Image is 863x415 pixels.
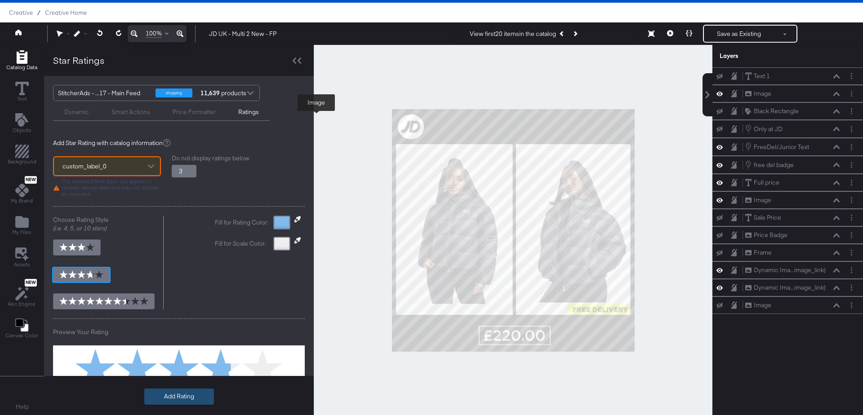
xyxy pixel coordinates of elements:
div: FreeDel/Junior TextLayer Options [712,138,863,156]
button: Add Text [7,111,37,137]
div: The selected field does not appear to contain ratings data and may not display as intended. [61,178,161,197]
span: Canvas Color [5,332,38,339]
span: custom_label_0 [62,159,107,174]
div: Dynamic Ima...image_link)Layer Options [712,279,863,296]
div: Text 1 [754,72,770,80]
div: Dynamic Ima...image_link)Layer Options [712,261,863,279]
button: Image [745,89,772,98]
div: Dynamic Ima...image_link) [754,266,826,274]
button: Add Rating [144,389,214,405]
strong: 11,639 [199,85,221,101]
button: NewMy Brand [5,174,38,207]
a: Creative Home [45,9,87,16]
button: Layer Options [847,124,856,134]
div: Price Formatter [173,108,216,116]
span: Catalog Data [6,64,37,71]
div: Star Ratings [53,54,104,67]
div: Choose Rating Style [53,216,156,224]
span: 100% [146,29,162,38]
div: Sale Price [754,213,781,222]
div: Smart Actions [111,108,150,116]
button: Layer Options [847,230,856,240]
button: Layer Options [847,106,856,116]
div: Frame [754,248,772,257]
button: Dynamic Ima...image_link) [745,283,826,292]
div: StitcherAds - ...17 - Main Feed [58,85,149,101]
button: Layer Options [847,71,856,81]
button: Price Badge [745,230,788,240]
i: (i.e. 4, 5, or 10 stars) [53,224,107,232]
span: Objects [13,127,31,134]
button: Layer Options [847,213,856,222]
span: Background [8,158,36,165]
div: shopping [156,88,192,97]
div: Fill for Scale Color: [215,239,266,248]
button: Image [745,300,772,310]
div: Black Rectangle [754,107,799,115]
button: Next Product [569,26,581,42]
button: Text 1 [745,71,770,81]
span: My Brand [11,197,33,204]
div: ImageLayer Options [712,296,863,314]
div: Price BadgeLayer Options [712,226,863,244]
button: Add Rectangle [1,48,43,74]
div: free del badge [754,161,794,169]
div: free del badgeLayer Options [712,156,863,174]
div: Ratings [238,108,259,116]
button: Assets [9,245,36,271]
div: Preview Your Rating [53,328,305,336]
button: Layer Options [847,178,856,187]
button: free del badge [745,160,794,170]
button: Layer Options [847,195,856,205]
div: Dynamic Ima...image_link) [754,283,826,292]
button: Layer Options [847,248,856,257]
span: My Files [12,229,31,236]
span: New [25,177,37,183]
div: FreeDel/Junior Text [754,143,809,151]
div: Fill for Rating Color: [215,218,268,227]
div: Full priceLayer Options [712,174,863,191]
button: Layer Options [847,160,856,170]
div: Layers [720,52,811,60]
div: products [199,85,226,101]
div: Only at JDLayer Options [712,120,863,138]
button: Layer Options [847,300,856,310]
div: Image [754,89,771,98]
button: Full price [745,178,780,187]
button: NewRec Engine [3,277,41,310]
div: Sale PriceLayer Options [712,209,863,226]
div: Text 1Layer Options [712,67,863,85]
span: Creative [9,9,33,16]
button: Layer Options [847,142,856,152]
div: Add Star Rating with catalog information [53,139,305,147]
div: Image [754,301,771,309]
button: Layer Options [847,283,856,292]
button: Only at JD [745,124,783,134]
div: Black RectangleLayer Options [712,102,863,120]
div: Do not display ratings below [172,154,305,163]
div: ImageLayer Options [712,191,863,209]
span: New [25,280,37,286]
div: Only at JD [754,125,783,133]
div: Image [754,196,771,204]
button: Image [745,195,772,205]
button: Save as Existing [704,26,774,42]
button: FreeDel/Junior Text [745,142,810,152]
button: Sale Price [745,213,782,222]
span: Text [17,95,27,102]
button: Black Rectangle [745,106,799,116]
button: Previous Product [556,26,569,42]
button: Dynamic Ima...image_link) [745,265,826,275]
div: Full price [754,178,779,187]
span: / [33,9,45,16]
span: Rec Engine [8,300,36,308]
div: View first 20 items in the catalog [470,30,556,38]
button: Frame [745,248,772,257]
div: Price Badge [754,231,787,239]
div: Dynamic [64,108,89,116]
div: ImageLayer Options [712,85,863,102]
button: Layer Options [847,89,856,98]
a: Help [16,402,29,411]
button: Layer Options [847,265,856,275]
